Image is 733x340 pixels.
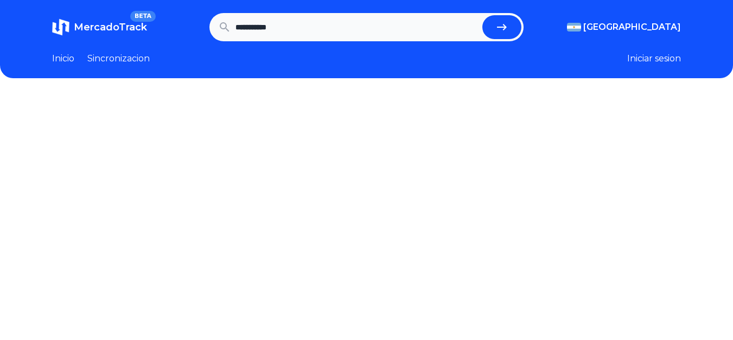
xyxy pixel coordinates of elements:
[52,52,74,65] a: Inicio
[130,11,156,22] span: BETA
[52,18,69,36] img: MercadoTrack
[74,21,147,33] span: MercadoTrack
[87,52,150,65] a: Sincronizacion
[52,18,147,36] a: MercadoTrackBETA
[627,52,681,65] button: Iniciar sesion
[567,21,681,34] button: [GEOGRAPHIC_DATA]
[567,23,581,32] img: Argentina
[583,21,681,34] span: [GEOGRAPHIC_DATA]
